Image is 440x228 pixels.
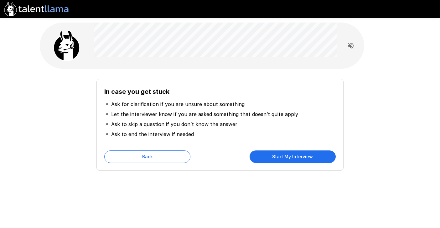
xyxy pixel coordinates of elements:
[111,100,245,108] p: Ask for clarification if you are unsure about something
[104,150,190,163] button: Back
[104,88,169,95] b: In case you get stuck
[250,150,336,163] button: Start My Interview
[111,130,194,138] p: Ask to end the interview if needed
[51,30,82,61] img: llama_clean.png
[344,39,357,52] button: Read questions aloud
[111,110,298,118] p: Let the interviewer know if you are asked something that doesn’t quite apply
[111,120,237,128] p: Ask to skip a question if you don’t know the answer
